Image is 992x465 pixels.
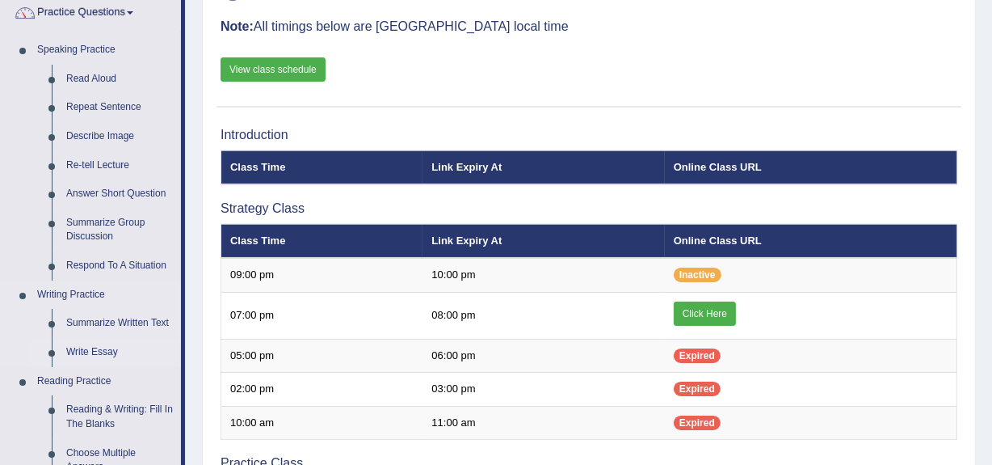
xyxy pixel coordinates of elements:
a: Describe Image [59,122,181,151]
a: Write Essay [59,338,181,367]
a: Repeat Sentence [59,93,181,122]
th: Online Class URL [665,150,957,184]
h3: Introduction [221,128,957,142]
td: 08:00 pm [422,292,664,339]
a: Reading & Writing: Fill In The Blanks [59,395,181,438]
td: 10:00 pm [422,258,664,292]
span: Expired [674,382,721,396]
td: 02:00 pm [221,373,423,407]
a: Read Aloud [59,65,181,94]
th: Link Expiry At [422,150,664,184]
th: Class Time [221,224,423,258]
h3: All timings below are [GEOGRAPHIC_DATA] local time [221,19,957,34]
span: Expired [674,349,721,363]
h3: Strategy Class [221,201,957,216]
a: Summarize Written Text [59,309,181,338]
b: Note: [221,19,254,33]
a: Re-tell Lecture [59,151,181,180]
td: 06:00 pm [422,339,664,373]
a: Writing Practice [30,281,181,310]
a: View class schedule [221,57,326,82]
td: 03:00 pm [422,373,664,407]
a: Summarize Group Discussion [59,209,181,252]
a: Speaking Practice [30,36,181,65]
a: Answer Short Question [59,180,181,209]
td: 07:00 pm [221,292,423,339]
span: Expired [674,416,721,430]
a: Click Here [674,302,736,326]
td: 10:00 am [221,406,423,440]
th: Link Expiry At [422,224,664,258]
span: Inactive [674,268,721,282]
th: Online Class URL [665,224,957,258]
a: Reading Practice [30,367,181,396]
th: Class Time [221,150,423,184]
a: Respond To A Situation [59,252,181,281]
td: 11:00 am [422,406,664,440]
td: 09:00 pm [221,258,423,292]
td: 05:00 pm [221,339,423,373]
